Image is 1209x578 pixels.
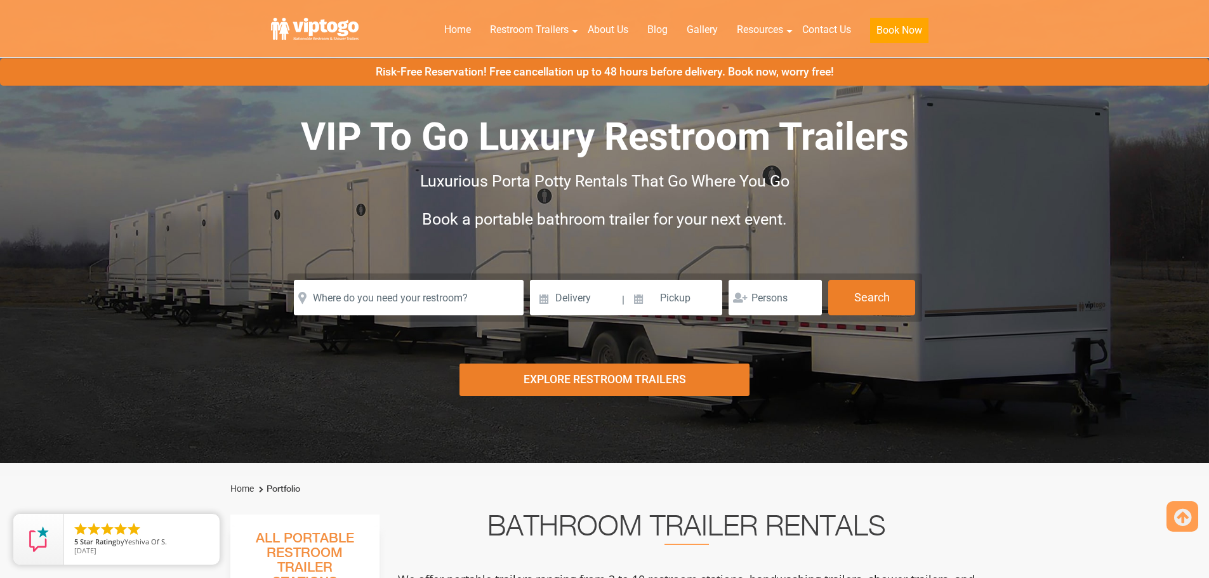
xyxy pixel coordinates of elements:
[74,537,78,546] span: 5
[100,522,115,537] li: 
[727,16,793,44] a: Resources
[1158,527,1209,578] button: Live Chat
[86,522,102,537] li: 
[294,280,524,315] input: Where do you need your restroom?
[26,527,51,552] img: Review Rating
[435,16,480,44] a: Home
[74,538,209,547] span: by
[126,522,142,537] li: 
[729,280,822,315] input: Persons
[113,522,128,537] li: 
[793,16,861,44] a: Contact Us
[422,210,787,228] span: Book a portable bathroom trailer for your next event.
[124,537,167,546] span: Yeshiva Of S.
[301,114,909,159] span: VIP To Go Luxury Restroom Trailers
[677,16,727,44] a: Gallery
[622,280,624,320] span: |
[397,515,977,545] h2: Bathroom Trailer Rentals
[74,546,96,555] span: [DATE]
[578,16,638,44] a: About Us
[638,16,677,44] a: Blog
[530,280,621,315] input: Delivery
[459,364,750,396] div: Explore Restroom Trailers
[230,483,254,494] a: Home
[73,522,88,537] li: 
[861,16,938,51] a: Book Now
[828,280,915,315] button: Search
[480,16,578,44] a: Restroom Trailers
[870,18,928,43] button: Book Now
[256,482,300,497] li: Portfolio
[626,280,723,315] input: Pickup
[420,172,789,190] span: Luxurious Porta Potty Rentals That Go Where You Go
[80,537,116,546] span: Star Rating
